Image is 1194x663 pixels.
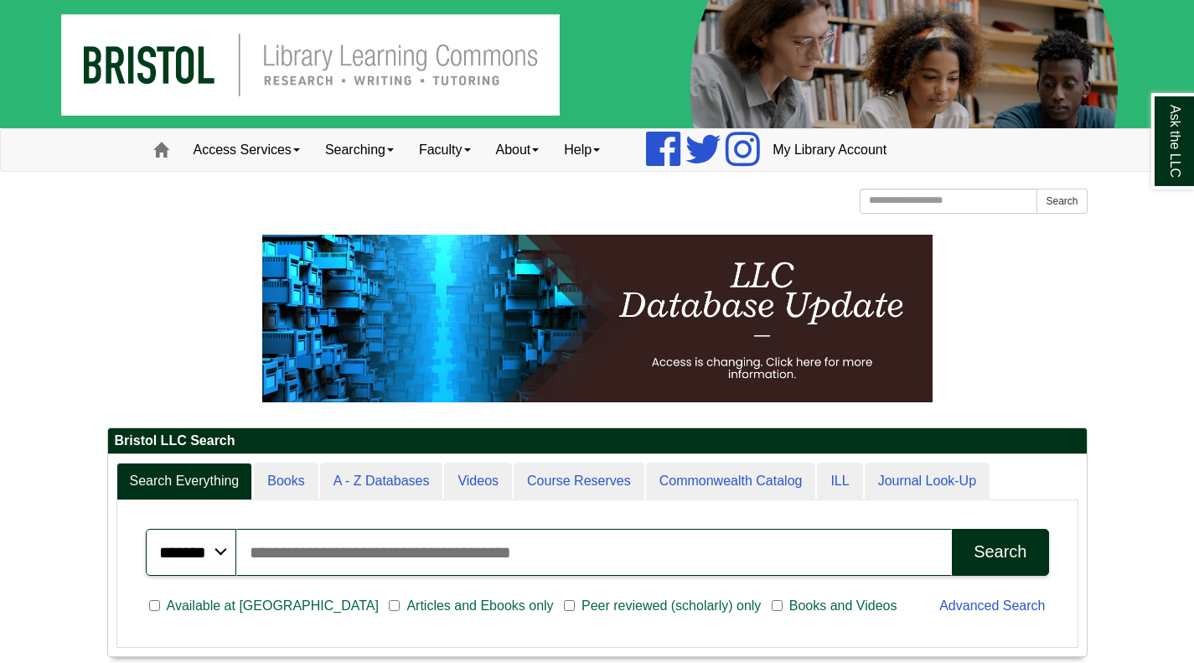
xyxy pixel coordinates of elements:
a: Help [551,129,613,171]
input: Available at [GEOGRAPHIC_DATA] [149,598,160,614]
a: Searching [313,129,406,171]
button: Search [952,529,1048,576]
a: Course Reserves [514,463,644,500]
span: Available at [GEOGRAPHIC_DATA] [160,596,385,616]
input: Articles and Ebooks only [389,598,400,614]
a: My Library Account [760,129,899,171]
a: About [483,129,552,171]
h2: Bristol LLC Search [108,428,1087,454]
span: Books and Videos [783,596,904,616]
a: Faculty [406,129,483,171]
a: Advanced Search [939,598,1045,613]
div: Search [974,542,1026,562]
input: Books and Videos [772,598,783,614]
a: ILL [817,463,862,500]
a: Commonwealth Catalog [646,463,816,500]
a: Access Services [181,129,313,171]
a: Journal Look-Up [865,463,990,500]
a: Search Everything [116,463,253,500]
a: Books [254,463,318,500]
img: HTML tutorial [262,235,933,402]
a: Videos [444,463,512,500]
span: Peer reviewed (scholarly) only [575,596,768,616]
a: A - Z Databases [320,463,443,500]
input: Peer reviewed (scholarly) only [564,598,575,614]
span: Articles and Ebooks only [400,596,560,616]
button: Search [1036,189,1087,214]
